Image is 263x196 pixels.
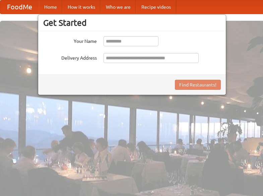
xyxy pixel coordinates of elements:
[39,0,62,14] a: Home
[136,0,176,14] a: Recipe videos
[101,0,136,14] a: Who we are
[43,36,97,45] label: Your Name
[0,0,39,14] a: FoodMe
[43,18,221,28] h3: Get Started
[175,80,221,90] button: Find Restaurants!
[43,53,97,61] label: Delivery Address
[62,0,101,14] a: How it works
